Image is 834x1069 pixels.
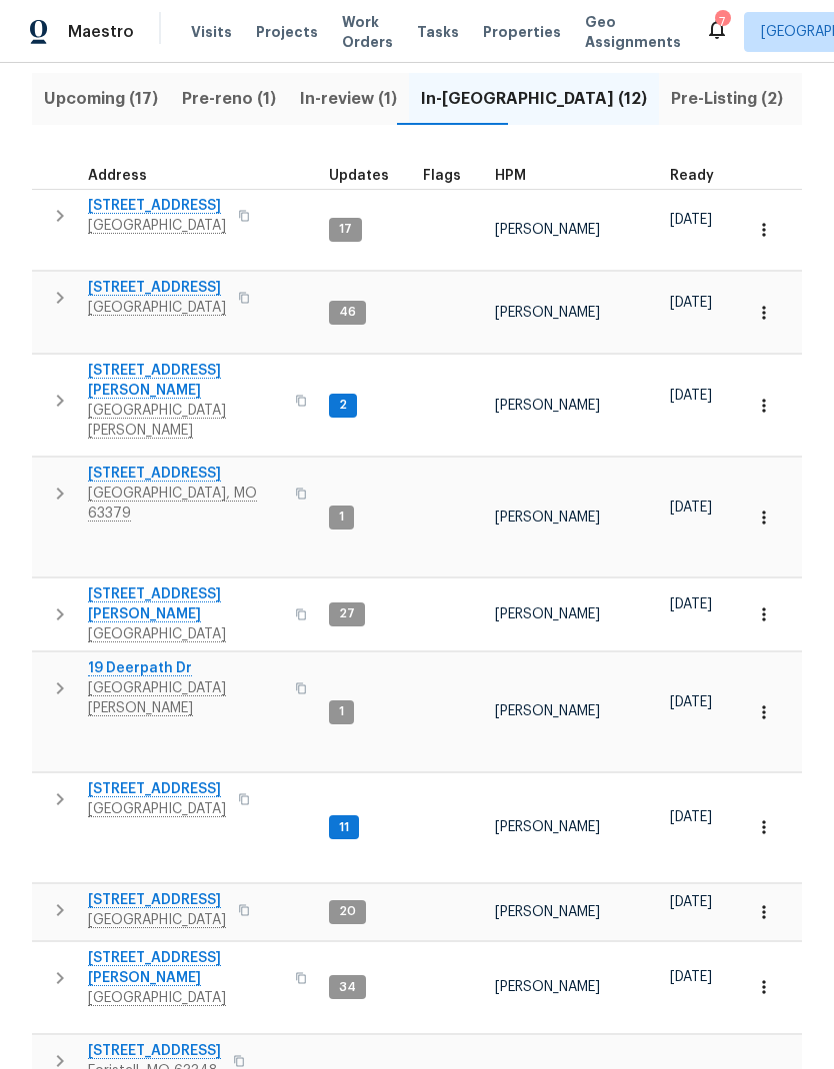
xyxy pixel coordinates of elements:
[342,12,393,52] span: Work Orders
[191,22,232,42] span: Visits
[331,605,363,622] span: 27
[88,169,147,183] span: Address
[423,169,461,183] span: Flags
[495,905,600,919] span: [PERSON_NAME]
[670,895,712,909] span: [DATE]
[300,85,397,113] span: In-review (1)
[331,819,357,836] span: 11
[68,22,134,42] span: Maestro
[495,511,600,525] span: [PERSON_NAME]
[256,22,318,42] span: Projects
[495,399,600,413] span: [PERSON_NAME]
[331,304,364,321] span: 46
[495,980,600,994] span: [PERSON_NAME]
[670,695,712,709] span: [DATE]
[331,221,360,238] span: 17
[670,810,712,824] span: [DATE]
[421,85,647,113] span: In-[GEOGRAPHIC_DATA] (12)
[331,397,355,414] span: 2
[331,509,352,526] span: 1
[671,85,783,113] span: Pre-Listing (2)
[670,169,732,183] div: Earliest renovation start date (first business day after COE or Checkout)
[495,704,600,718] span: [PERSON_NAME]
[331,903,364,920] span: 20
[417,25,459,39] span: Tasks
[329,169,389,183] span: Updates
[44,85,158,113] span: Upcoming (17)
[495,223,600,237] span: [PERSON_NAME]
[585,12,681,52] span: Geo Assignments
[495,306,600,320] span: [PERSON_NAME]
[670,501,712,515] span: [DATE]
[670,169,714,183] span: Ready
[331,979,364,996] span: 34
[670,296,712,310] span: [DATE]
[495,169,526,183] span: HPM
[715,12,729,32] div: 7
[495,607,600,621] span: [PERSON_NAME]
[670,597,712,611] span: [DATE]
[670,213,712,227] span: [DATE]
[331,703,352,720] span: 1
[670,970,712,984] span: [DATE]
[495,820,600,834] span: [PERSON_NAME]
[670,389,712,403] span: [DATE]
[483,22,561,42] span: Properties
[182,85,276,113] span: Pre-reno (1)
